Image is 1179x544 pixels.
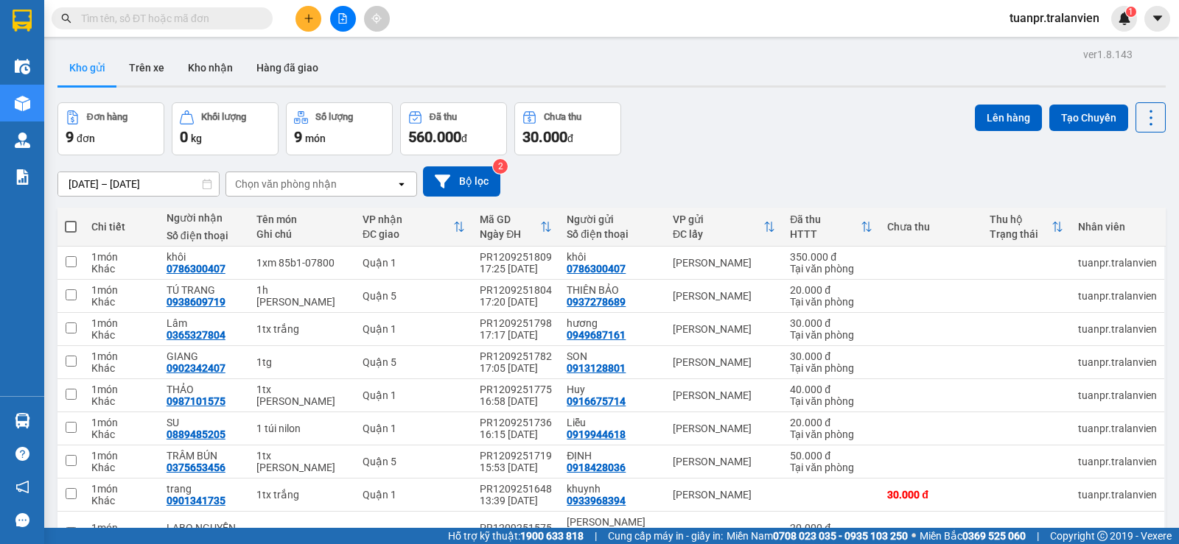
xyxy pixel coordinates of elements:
[363,528,465,540] div: [PERSON_NAME]
[286,102,393,155] button: Số lượng9món
[920,528,1026,544] span: Miền Bắc
[167,428,225,440] div: 0889485205
[1083,46,1133,63] div: ver 1.8.143
[337,13,348,24] span: file-add
[480,450,552,462] div: PR1209251719
[304,13,314,24] span: plus
[191,133,202,144] span: kg
[480,228,540,240] div: Ngày ĐH
[256,450,348,473] div: 1tx vàng
[790,450,872,462] div: 50.000 đ
[790,350,872,362] div: 30.000 đ
[91,495,152,506] div: Khác
[887,221,975,233] div: Chưa thu
[673,356,775,368] div: [PERSON_NAME]
[91,450,152,462] div: 1 món
[1037,528,1039,544] span: |
[167,384,242,395] div: THẢO
[363,356,465,368] div: Quận 5
[567,384,658,395] div: Huy
[790,329,872,341] div: Tại văn phòng
[167,230,242,241] div: Số điện thoại
[1078,489,1157,501] div: tuanpr.tralanvien
[1078,257,1157,269] div: tuanpr.tralanvien
[91,296,152,308] div: Khác
[480,263,552,275] div: 17:25 [DATE]
[673,389,775,401] div: [PERSON_NAME]
[480,417,552,428] div: PR1209251736
[480,522,552,534] div: PR1209251575
[235,177,337,191] div: Chọn văn phòng nhận
[364,6,390,32] button: aim
[567,317,658,329] div: hương
[673,528,775,540] div: [PERSON_NAME]
[567,263,626,275] div: 0786300407
[790,251,872,263] div: 350.000 đ
[167,395,225,407] div: 0987101575
[57,50,117,85] button: Kho gửi
[544,112,581,122] div: Chưa thu
[567,296,626,308] div: 0937278689
[520,530,584,542] strong: 1900 633 818
[1049,105,1128,131] button: Tạo Chuyến
[15,447,29,461] span: question-circle
[363,213,453,225] div: VP nhận
[567,450,658,462] div: ĐỊNH
[117,50,176,85] button: Trên xe
[363,290,465,302] div: Quận 5
[1144,6,1170,32] button: caret-down
[790,296,872,308] div: Tại văn phòng
[567,495,626,506] div: 0933968394
[673,257,775,269] div: [PERSON_NAME]
[91,362,152,374] div: Khác
[461,133,467,144] span: đ
[783,208,880,247] th: Toggle SortBy
[245,50,330,85] button: Hàng đã giao
[790,284,872,296] div: 20.000 đ
[567,417,658,428] div: Liễu
[363,423,465,434] div: Quận 1
[330,6,356,32] button: file-add
[912,533,916,539] span: ⚪️
[167,522,242,534] div: LABO NGUYỄN
[790,462,872,473] div: Tại văn phòng
[480,329,552,341] div: 17:17 [DATE]
[567,350,658,362] div: SON
[400,102,507,155] button: Đã thu560.000đ
[66,128,74,146] span: 9
[91,384,152,395] div: 1 món
[480,428,552,440] div: 16:15 [DATE]
[1078,290,1157,302] div: tuanpr.tralanvien
[673,323,775,335] div: [PERSON_NAME]
[201,112,246,122] div: Khối lượng
[480,384,552,395] div: PR1209251775
[176,50,245,85] button: Kho nhận
[167,329,225,341] div: 0365327804
[982,208,1071,247] th: Toggle SortBy
[673,489,775,501] div: [PERSON_NAME]
[363,257,465,269] div: Quận 1
[1126,7,1136,17] sup: 1
[480,350,552,362] div: PR1209251782
[15,513,29,527] span: message
[480,251,552,263] div: PR1209251809
[1078,528,1157,540] div: tuanpr.tralanvien
[363,228,453,240] div: ĐC giao
[167,212,242,224] div: Người nhận
[61,13,71,24] span: search
[790,522,872,534] div: 20.000 đ
[430,112,457,122] div: Đã thu
[727,528,908,544] span: Miền Nam
[294,128,302,146] span: 9
[91,317,152,329] div: 1 món
[790,213,861,225] div: Đã thu
[480,483,552,495] div: PR1209251648
[567,483,658,495] div: khuynh
[567,428,626,440] div: 0919944618
[595,528,597,544] span: |
[167,417,242,428] div: SU
[58,172,219,196] input: Select a date range.
[990,213,1052,225] div: Thu hộ
[305,133,326,144] span: món
[15,59,30,74] img: warehouse-icon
